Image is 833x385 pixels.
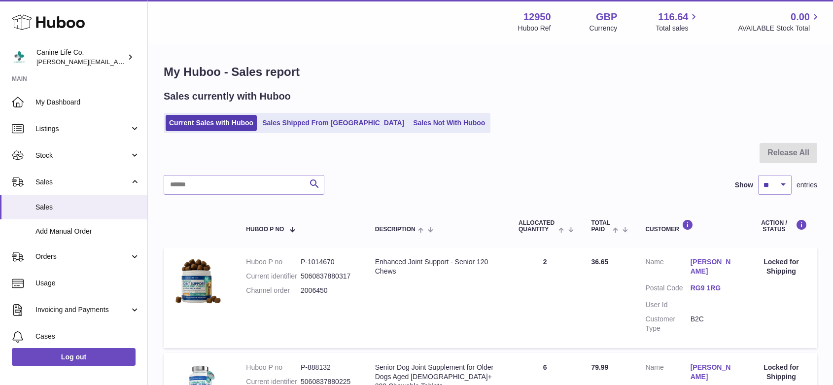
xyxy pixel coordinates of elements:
[12,348,136,366] a: Log out
[246,226,284,233] span: Huboo P no
[246,257,301,267] dt: Huboo P no
[35,305,130,315] span: Invoicing and Payments
[656,24,699,33] span: Total sales
[375,226,416,233] span: Description
[591,258,608,266] span: 36.65
[35,124,130,134] span: Listings
[166,115,257,131] a: Current Sales with Huboo
[645,219,735,233] div: Customer
[35,98,140,107] span: My Dashboard
[755,219,807,233] div: Action / Status
[35,227,140,236] span: Add Manual Order
[35,151,130,160] span: Stock
[645,315,690,333] dt: Customer Type
[590,24,618,33] div: Currency
[35,177,130,187] span: Sales
[591,220,610,233] span: Total paid
[301,363,355,372] dd: P-888132
[259,115,408,131] a: Sales Shipped From [GEOGRAPHIC_DATA]
[691,257,735,276] a: [PERSON_NAME]
[174,257,223,307] img: 129501747749608.png
[35,203,140,212] span: Sales
[645,257,690,279] dt: Name
[791,10,810,24] span: 0.00
[691,315,735,333] dd: B2C
[645,283,690,295] dt: Postal Code
[658,10,688,24] span: 116.64
[596,10,617,24] strong: GBP
[375,257,499,276] div: Enhanced Joint Support - Senior 120 Chews
[523,10,551,24] strong: 12950
[36,58,198,66] span: [PERSON_NAME][EMAIL_ADDRESS][DOMAIN_NAME]
[164,64,817,80] h1: My Huboo - Sales report
[246,286,301,295] dt: Channel order
[691,283,735,293] a: RG9 1RG
[735,180,753,190] label: Show
[738,10,821,33] a: 0.00 AVAILABLE Stock Total
[301,286,355,295] dd: 2006450
[518,24,551,33] div: Huboo Ref
[656,10,699,33] a: 116.64 Total sales
[591,363,608,371] span: 79.99
[755,363,807,382] div: Locked for Shipping
[35,332,140,341] span: Cases
[35,279,140,288] span: Usage
[645,363,690,384] dt: Name
[645,300,690,310] dt: User Id
[755,257,807,276] div: Locked for Shipping
[301,272,355,281] dd: 5060837880317
[410,115,488,131] a: Sales Not With Huboo
[36,48,125,67] div: Canine Life Co.
[164,90,291,103] h2: Sales currently with Huboo
[797,180,817,190] span: entries
[12,50,27,65] img: kevin@clsgltd.co.uk
[246,363,301,372] dt: Huboo P no
[519,220,556,233] span: ALLOCATED Quantity
[246,272,301,281] dt: Current identifier
[691,363,735,382] a: [PERSON_NAME]
[301,257,355,267] dd: P-1014670
[509,247,581,348] td: 2
[738,24,821,33] span: AVAILABLE Stock Total
[35,252,130,261] span: Orders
